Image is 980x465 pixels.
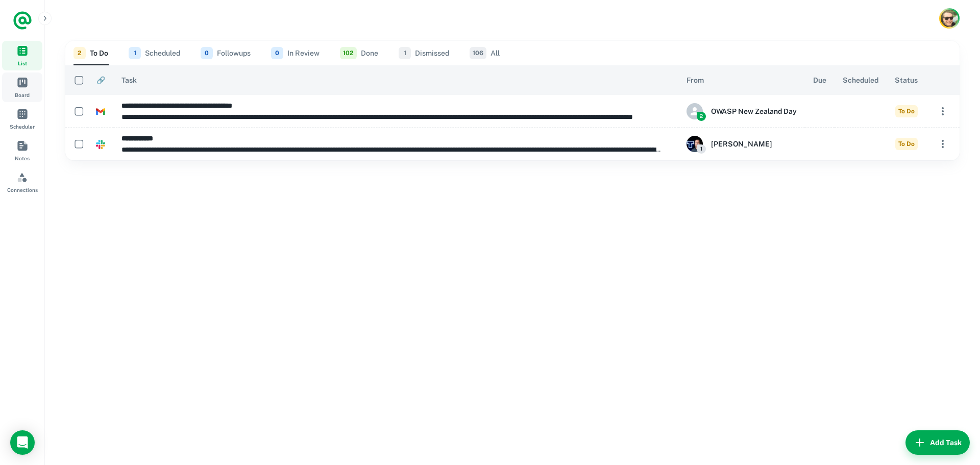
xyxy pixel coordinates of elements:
h6: [PERSON_NAME] [711,138,772,150]
h6: OWASP New Zealand Day [711,106,797,117]
span: 1 [697,144,706,154]
button: In Review [271,41,320,65]
a: Connections [2,167,42,197]
div: Load Chat [10,430,35,455]
span: 106 [470,47,486,59]
button: Add Task [905,430,970,455]
span: 0 [201,47,213,59]
button: All [470,41,500,65]
button: Account button [939,8,960,29]
a: List [2,41,42,70]
div: OWASP New Zealand Day [687,103,797,119]
img: https://app.briefmatic.com/assets/integrations/slack.png [96,140,105,149]
span: Due [813,74,826,86]
img: 7709911413328_3ff5b52583c4b0eadcfc_72.png [687,136,703,152]
button: Followups [201,41,251,65]
button: To Do [73,41,108,65]
span: 🔗 [96,74,105,86]
button: Done [340,41,378,65]
span: Status [895,74,918,86]
span: Task [121,74,137,86]
span: List [18,59,27,67]
span: Scheduled [843,74,878,86]
span: 2 [73,47,86,59]
div: Karl Chaffey [687,136,797,152]
a: Logo [12,10,33,31]
img: Karl Chaffey [941,10,958,27]
a: Board [2,72,42,102]
span: From [687,74,704,86]
span: To Do [895,105,918,117]
a: Scheduler [2,104,42,134]
img: https://app.briefmatic.com/assets/integrations/gmail.png [96,107,105,116]
span: 1 [129,47,141,59]
span: Connections [7,186,38,194]
span: To Do [895,138,918,150]
button: Scheduled [129,41,180,65]
span: 0 [271,47,283,59]
span: 2 [697,112,706,121]
button: Dismissed [399,41,449,65]
span: Notes [15,154,30,162]
span: 102 [340,47,357,59]
a: Notes [2,136,42,165]
span: Board [15,91,30,99]
span: 1 [399,47,411,59]
span: Scheduler [10,123,35,131]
